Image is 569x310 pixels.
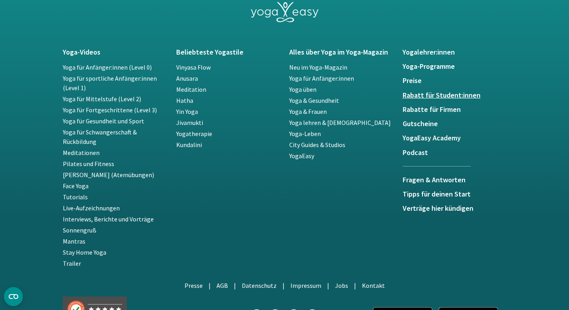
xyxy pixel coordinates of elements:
a: Yoga-Programme [403,62,507,70]
a: Stay Home Yoga [63,248,106,256]
a: Jobs [335,282,348,289]
a: Yin Yoga [176,108,198,115]
a: Podcast [403,149,507,157]
a: Face Yoga [63,182,89,190]
li: | [327,281,329,290]
a: Jivamukti [176,119,203,127]
a: Presse [185,282,203,289]
a: Yoga für Mittelstufe (Level 2) [63,95,141,103]
a: Yoga für Schwangerschaft & Rückbildung [63,128,137,146]
a: YogaEasy Academy [403,134,507,142]
a: Fragen & Antworten [403,166,471,190]
a: Yoga für sportliche Anfänger:innen (Level 1) [63,74,157,92]
li: | [209,281,211,290]
a: AGB [217,282,228,289]
a: Neu im Yoga-Magazin [289,63,347,71]
a: Rabatte für Firmen [403,106,507,113]
li: | [234,281,236,290]
a: Vinyasa Flow [176,63,211,71]
a: [PERSON_NAME] (Atemübungen) [63,171,154,179]
a: Alles über Yoga im Yoga-Magazin [289,48,393,56]
a: City Guides & Studios [289,141,345,149]
a: Yoga für Gesundheit und Sport [63,117,144,125]
h5: Fragen & Antworten [403,176,471,184]
a: Yoga-Leben [289,130,321,138]
a: Rabatt für Student:innen [403,91,507,99]
button: CMP-Widget öffnen [4,287,23,306]
a: YogaEasy [289,152,314,160]
a: Yoga lehren & [DEMOGRAPHIC_DATA] [289,119,391,127]
a: Beliebteste Yogastile [176,48,280,56]
a: Tutorials [63,193,88,201]
a: Tipps für deinen Start [403,190,507,198]
li: | [354,281,356,290]
a: Sonnengruß [63,226,96,234]
a: Live-Aufzeichnungen [63,204,120,212]
a: Preise [403,77,507,85]
a: Yoga & Gesundheit [289,96,339,104]
a: Verträge hier kündigen [403,204,507,212]
a: Trailer [63,259,81,267]
a: Yoga üben [289,85,317,93]
a: Yogatherapie [176,130,212,138]
a: Meditation [176,85,206,93]
li: | [283,281,284,290]
a: Datenschutz [242,282,277,289]
a: Yoga für Anfänger:innen [289,74,354,82]
a: Kundalini [176,141,202,149]
a: Hatha [176,96,193,104]
a: Yoga & Frauen [289,108,327,115]
a: Mantras [63,237,85,245]
a: Yogalehrer:innen [403,48,507,56]
a: Kontakt [362,282,385,289]
a: Meditationen [63,149,100,157]
a: Impressum [290,282,321,289]
a: Interviews, Berichte und Vorträge [63,215,154,223]
a: Yoga für Anfänger:innen (Level 0) [63,63,152,71]
a: Gutscheine [403,120,507,128]
a: Yoga für Fortgeschrittene (Level 3) [63,106,157,114]
a: Yoga-Videos [63,48,167,56]
a: Anusara [176,74,198,82]
a: Pilates und Fitness [63,160,114,168]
